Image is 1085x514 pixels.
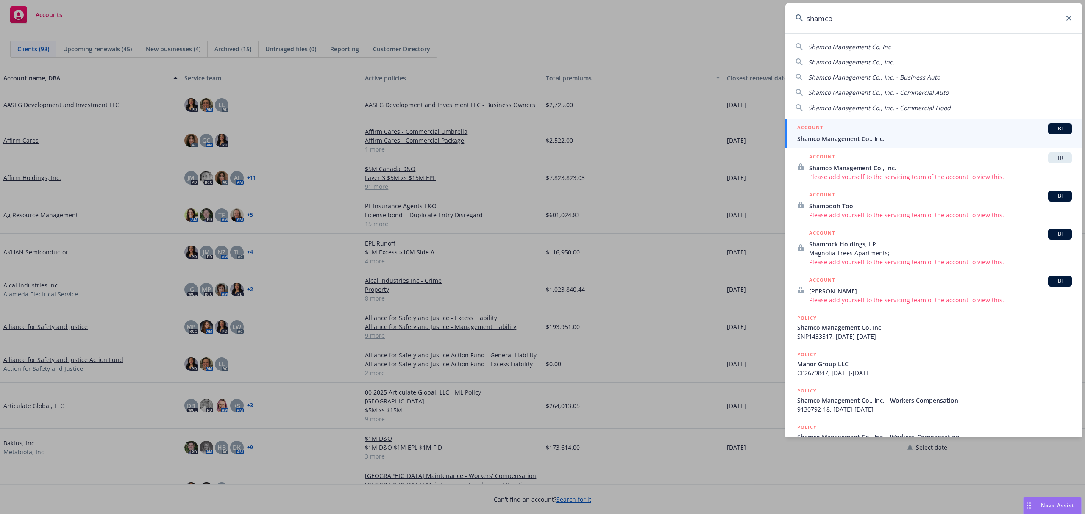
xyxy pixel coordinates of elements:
span: Please add yourself to the servicing team of the account to view this. [809,257,1072,266]
h5: ACCOUNT [809,229,835,239]
span: BI [1052,277,1068,285]
a: POLICYShamco Management Co., Inc. - Workers Compensation9130792-18, [DATE]-[DATE] [785,382,1082,418]
a: POLICYShamco Management Co., Inc. - Workers' Compensation [785,418,1082,455]
a: POLICYShamco Management Co. IncSNP1433517, [DATE]-[DATE] [785,309,1082,345]
h5: ACCOUNT [809,276,835,286]
span: BI [1052,192,1068,200]
span: Shamco Management Co. Inc [797,323,1072,332]
h5: ACCOUNT [809,191,835,201]
div: Drag to move [1024,497,1034,514]
a: ACCOUNTBIShampooh TooPlease add yourself to the servicing team of the account to view this. [785,186,1082,224]
h5: POLICY [797,387,817,395]
a: ACCOUNTBIShamco Management Co., Inc. [785,119,1082,148]
button: Nova Assist [1023,497,1082,514]
a: POLICYManor Group LLCCP2679847, [DATE]-[DATE] [785,345,1082,382]
h5: ACCOUNT [809,152,835,163]
a: ACCOUNTBI[PERSON_NAME]Please add yourself to the servicing team of the account to view this. [785,271,1082,309]
h5: POLICY [797,423,817,431]
span: Shamrock Holdings, LP [809,240,1072,249]
span: Magnolia Trees Apartments; [809,249,1072,257]
h5: POLICY [797,350,817,359]
span: CP2679847, [DATE]-[DATE] [797,368,1072,377]
span: Shamco Management Co., Inc. - Workers Compensation [797,396,1072,405]
span: BI [1052,125,1068,133]
a: ACCOUNTBIShamrock Holdings, LPMagnolia Trees Apartments;Please add yourself to the servicing team... [785,224,1082,271]
span: Shamco Management Co., Inc. [797,134,1072,143]
span: Shampooh Too [809,202,1072,210]
span: Manor Group LLC [797,359,1072,368]
span: Shamco Management Co. Inc [808,43,891,51]
h5: POLICY [797,314,817,322]
span: Shamco Management Co., Inc. - Commercial Auto [808,88,949,97]
span: Please add yourself to the servicing team of the account to view this. [809,210,1072,219]
span: 9130792-18, [DATE]-[DATE] [797,405,1072,414]
span: TR [1052,154,1068,162]
span: Shamco Management Co., Inc. - Business Auto [808,73,940,81]
span: Please add yourself to the servicing team of the account to view this. [809,296,1072,304]
span: BI [1052,230,1068,238]
span: Shamco Management Co., Inc. - Commercial Flood [808,104,951,112]
span: Shamco Management Co., Inc. [808,58,894,66]
span: Shamco Management Co., Inc. [809,163,1072,172]
span: Please add yourself to the servicing team of the account to view this. [809,172,1072,181]
span: Nova Assist [1041,502,1074,509]
span: Shamco Management Co., Inc. - Workers' Compensation [797,432,1072,441]
h5: ACCOUNT [797,123,823,133]
input: Search... [785,3,1082,33]
span: SNP1433517, [DATE]-[DATE] [797,332,1072,341]
span: [PERSON_NAME] [809,287,1072,296]
a: ACCOUNTTRShamco Management Co., Inc.Please add yourself to the servicing team of the account to v... [785,148,1082,186]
